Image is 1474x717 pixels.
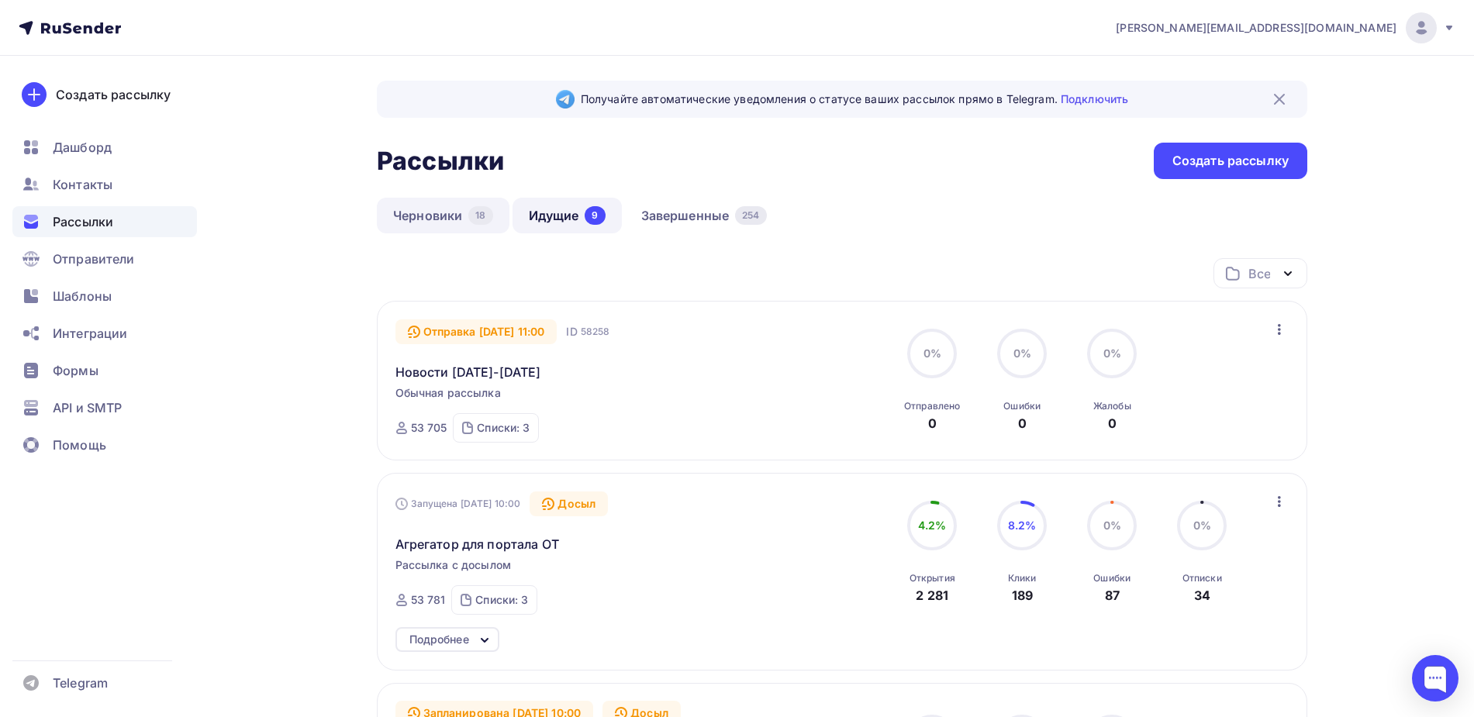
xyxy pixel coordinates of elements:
div: Списки: 3 [477,420,530,436]
a: Шаблоны [12,281,197,312]
a: Отправители [12,243,197,274]
a: Черновики18 [377,198,509,233]
span: Отправители [53,250,135,268]
span: Агрегатор для портала ОТ [395,535,559,553]
div: 2 281 [916,586,948,605]
span: Шаблоны [53,287,112,305]
div: 87 [1105,586,1120,605]
span: Формы [53,361,98,380]
img: Telegram [556,90,575,109]
a: Формы [12,355,197,386]
span: [PERSON_NAME][EMAIL_ADDRESS][DOMAIN_NAME] [1116,20,1396,36]
span: 0% [1013,346,1031,360]
div: 0 [1018,414,1027,433]
div: Подробнее [409,630,469,649]
span: Помощь [53,436,106,454]
div: 0 [1108,414,1117,433]
div: Отправка [DATE] 11:00 [395,319,557,344]
span: 4.2% [918,519,947,532]
span: 8.2% [1008,519,1037,532]
div: Открытия [910,572,955,584]
div: 34 [1194,586,1210,605]
span: API и SMTP [53,398,122,417]
span: Обычная рассылка [395,385,501,401]
div: Все [1248,264,1270,283]
div: 18 [468,206,492,225]
div: Клики [1008,572,1037,584]
span: 0% [1103,519,1121,532]
div: 53 781 [411,592,446,608]
a: [PERSON_NAME][EMAIL_ADDRESS][DOMAIN_NAME] [1116,12,1455,43]
span: Telegram [53,674,108,692]
span: 58258 [581,324,610,340]
a: Подключить [1061,92,1128,105]
span: 0% [1103,346,1121,360]
span: Рассылки [53,212,113,231]
div: Ошибки [1093,572,1131,584]
div: Создать рассылку [56,85,171,104]
div: Списки: 3 [475,592,528,608]
a: Контакты [12,169,197,200]
div: Запущена [DATE] 10:00 [395,498,521,510]
span: Интеграции [53,324,127,343]
span: Получайте автоматические уведомления о статусе ваших рассылок прямо в Telegram. [581,91,1128,107]
a: Завершенные254 [625,198,783,233]
span: 0% [1193,519,1211,532]
button: Все [1213,258,1307,288]
div: Ошибки [1003,400,1041,412]
div: Жалобы [1093,400,1131,412]
span: Контакты [53,175,112,194]
div: Отправлено [904,400,960,412]
div: 254 [735,206,766,225]
span: Дашборд [53,138,112,157]
div: Досыл [530,491,608,516]
div: 189 [1012,586,1033,605]
div: 9 [585,206,605,225]
a: Дашборд [12,132,197,163]
a: Новости [DATE]-[DATE] [395,363,541,381]
a: Идущие9 [513,198,622,233]
span: Рассылка с досылом [395,557,512,573]
span: 0% [923,346,941,360]
div: Отписки [1182,572,1222,584]
div: 53 705 [411,420,447,436]
h2: Рассылки [377,146,504,177]
div: 0 [928,414,937,433]
div: Создать рассылку [1172,152,1289,170]
a: Рассылки [12,206,197,237]
span: ID [566,324,577,340]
